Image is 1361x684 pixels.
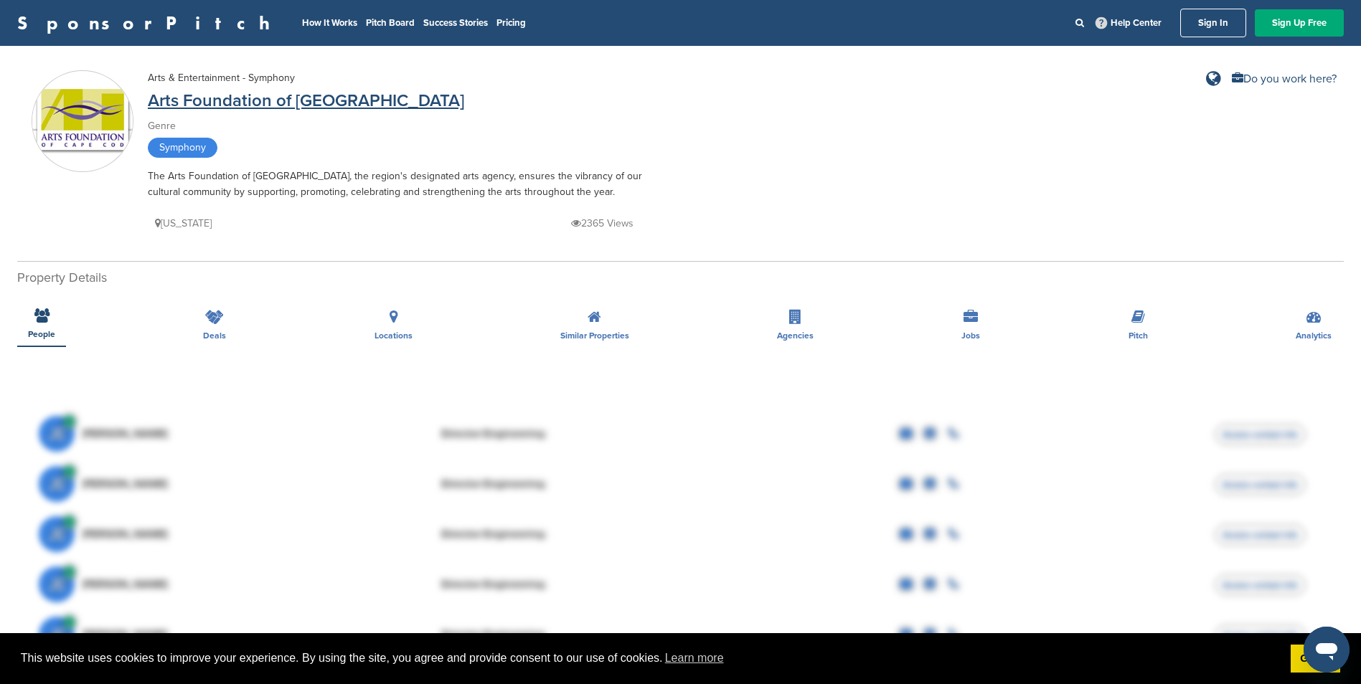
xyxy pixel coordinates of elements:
[82,478,169,490] span: [PERSON_NAME]
[82,629,169,640] span: [PERSON_NAME]
[39,609,1322,660] a: JE [PERSON_NAME] Director Engineering Access contact info
[39,559,1322,609] a: JE [PERSON_NAME] Director Engineering Access contact info
[32,89,133,154] img: Sponsorpitch & Arts Foundation of Cape Cod
[82,428,169,440] span: [PERSON_NAME]
[82,579,169,590] span: [PERSON_NAME]
[39,409,1322,459] a: JE [PERSON_NAME] Director Engineering Access contact info
[39,459,1322,509] a: JE [PERSON_NAME] Director Engineering Access contact info
[1255,9,1344,37] a: Sign Up Free
[28,330,55,338] span: People
[39,516,75,552] span: JE
[148,138,217,158] span: Symphony
[39,617,75,652] span: JE
[1215,424,1306,445] span: Access contact info
[366,17,415,29] a: Pitch Board
[1296,331,1332,340] span: Analytics
[148,168,650,200] div: The Arts Foundation of [GEOGRAPHIC_DATA], the region's designated arts agency, ensures the vibran...
[961,331,980,340] span: Jobs
[148,70,295,86] div: Arts & Entertainment - Symphony
[496,17,526,29] a: Pricing
[39,466,75,502] span: JE
[148,90,464,111] a: Arts Foundation of [GEOGRAPHIC_DATA]
[1093,14,1164,32] a: Help Center
[17,268,1344,288] h2: Property Details
[441,528,656,540] div: Director Engineering
[21,647,1279,669] span: This website uses cookies to improve your experience. By using the site, you agree and provide co...
[203,331,226,340] span: Deals
[82,528,169,540] span: [PERSON_NAME]
[1180,9,1246,37] a: Sign In
[560,331,629,340] span: Similar Properties
[1215,574,1306,596] span: Access contact info
[571,214,634,232] p: 2365 Views
[39,509,1322,559] a: JE [PERSON_NAME] Director Engineering Access contact info
[1215,524,1306,546] span: Access contact info
[148,118,650,134] div: Genre
[441,579,656,590] div: Director Engineering
[1215,474,1306,495] span: Access contact info
[1304,627,1350,673] iframe: Button to launch messaging window
[1291,645,1340,673] a: dismiss cookie message
[777,331,814,340] span: Agencies
[423,17,488,29] a: Success Stories
[441,428,656,440] div: Director Engineering
[375,331,413,340] span: Locations
[441,629,656,640] div: Director Engineering
[39,566,75,602] span: JE
[1129,331,1148,340] span: Pitch
[663,647,726,669] a: learn more about cookies
[441,478,656,490] div: Director Engineering
[17,14,279,32] a: SponsorPitch
[302,17,357,29] a: How It Works
[1215,624,1306,646] span: Access contact info
[155,214,212,232] p: [US_STATE]
[1232,73,1337,85] a: Do you work here?
[39,416,75,452] span: JE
